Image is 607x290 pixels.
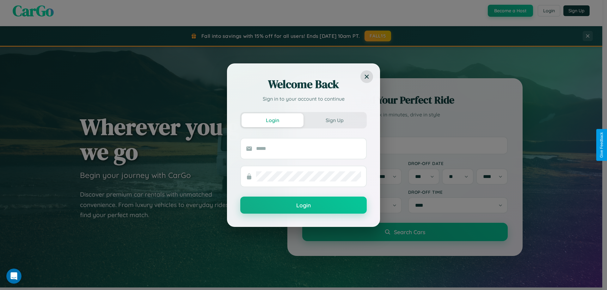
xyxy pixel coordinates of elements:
[599,132,604,158] div: Give Feedback
[242,113,303,127] button: Login
[303,113,365,127] button: Sign Up
[240,77,367,92] h2: Welcome Back
[240,197,367,214] button: Login
[240,95,367,103] p: Sign in to your account to continue
[6,269,21,284] iframe: Intercom live chat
